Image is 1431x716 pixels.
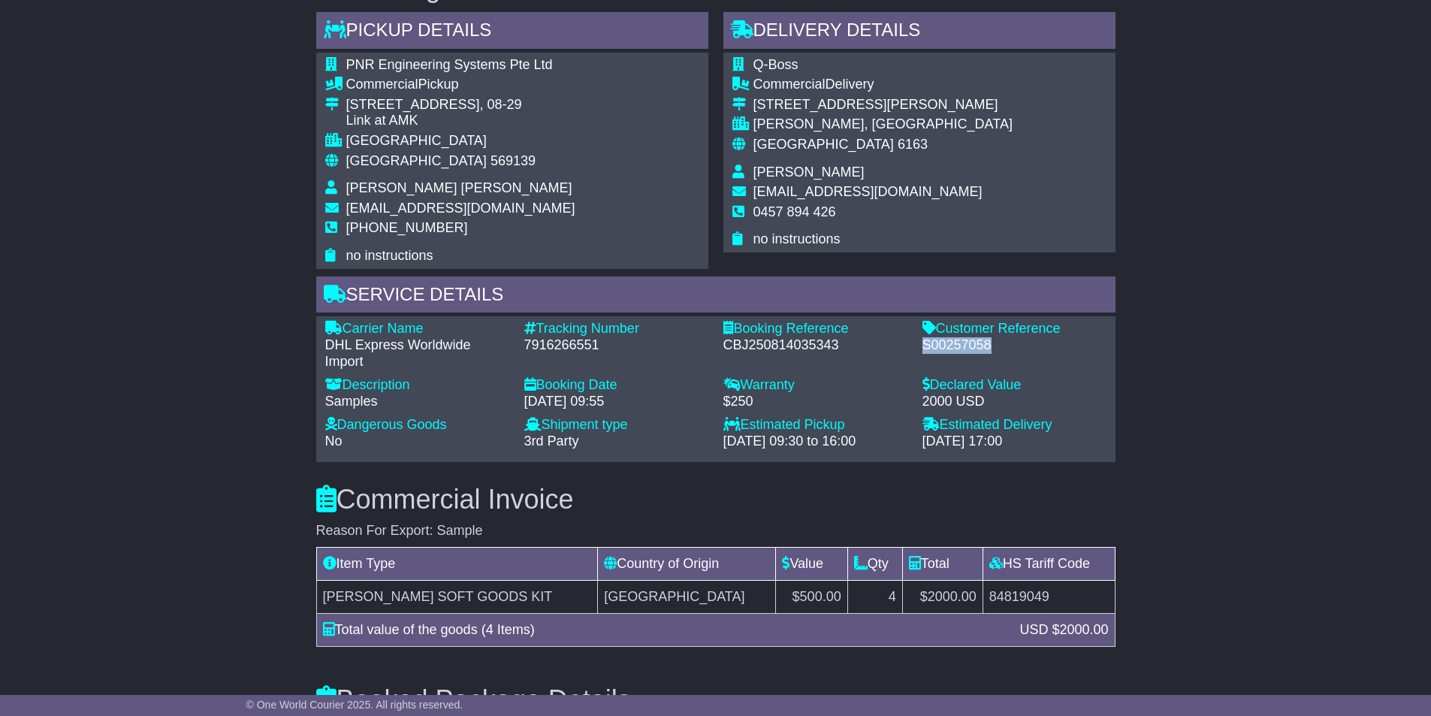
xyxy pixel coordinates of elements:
[325,337,509,370] div: DHL Express Worldwide Import
[922,434,1106,450] div: [DATE] 17:00
[598,547,776,580] td: Country of Origin
[753,97,1013,113] div: [STREET_ADDRESS][PERSON_NAME]
[316,12,708,53] div: Pickup Details
[723,321,907,337] div: Booking Reference
[983,580,1115,613] td: 84819049
[346,57,553,72] span: PNR Engineering Systems Pte Ltd
[723,377,907,394] div: Warranty
[246,699,463,711] span: © One World Courier 2025. All rights reserved.
[598,580,776,613] td: [GEOGRAPHIC_DATA]
[325,417,509,434] div: Dangerous Goods
[753,116,1013,133] div: [PERSON_NAME], [GEOGRAPHIC_DATA]
[346,77,575,93] div: Pickup
[316,685,1116,715] h3: Booked Package Details
[922,377,1106,394] div: Declared Value
[346,153,487,168] span: [GEOGRAPHIC_DATA]
[753,184,983,199] span: [EMAIL_ADDRESS][DOMAIN_NAME]
[922,394,1106,410] div: 2000 USD
[922,321,1106,337] div: Customer Reference
[776,547,847,580] td: Value
[753,77,1013,93] div: Delivery
[524,394,708,410] div: [DATE] 09:55
[316,547,598,580] td: Item Type
[346,113,575,129] div: Link at AMK
[1012,620,1116,640] div: USD $2000.00
[753,57,799,72] span: Q-Boss
[723,417,907,434] div: Estimated Pickup
[983,547,1115,580] td: HS Tariff Code
[346,220,468,235] span: [PHONE_NUMBER]
[723,12,1116,53] div: Delivery Details
[325,434,343,449] span: No
[524,337,708,354] div: 7916266551
[524,434,579,449] span: 3rd Party
[753,137,894,152] span: [GEOGRAPHIC_DATA]
[316,580,598,613] td: [PERSON_NAME] SOFT GOODS KIT
[898,137,928,152] span: 6163
[723,434,907,450] div: [DATE] 09:30 to 16:00
[524,377,708,394] div: Booking Date
[902,547,983,580] td: Total
[524,321,708,337] div: Tracking Number
[847,580,902,613] td: 4
[847,547,902,580] td: Qty
[346,97,575,113] div: [STREET_ADDRESS], 08-29
[346,201,575,216] span: [EMAIL_ADDRESS][DOMAIN_NAME]
[346,77,418,92] span: Commercial
[325,394,509,410] div: Samples
[315,620,1013,640] div: Total value of the goods (4 Items)
[753,231,841,246] span: no instructions
[346,180,572,195] span: [PERSON_NAME] [PERSON_NAME]
[723,337,907,354] div: CBJ250814035343
[346,248,433,263] span: no instructions
[776,580,847,613] td: $500.00
[922,417,1106,434] div: Estimated Delivery
[753,204,836,219] span: 0457 894 426
[316,523,1116,539] div: Reason For Export: Sample
[325,377,509,394] div: Description
[902,580,983,613] td: $2000.00
[346,133,575,150] div: [GEOGRAPHIC_DATA]
[753,77,826,92] span: Commercial
[316,485,1116,515] h3: Commercial Invoice
[922,337,1106,354] div: S00257058
[524,417,708,434] div: Shipment type
[491,153,536,168] span: 569139
[723,394,907,410] div: $250
[316,276,1116,317] div: Service Details
[325,321,509,337] div: Carrier Name
[753,165,865,180] span: [PERSON_NAME]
